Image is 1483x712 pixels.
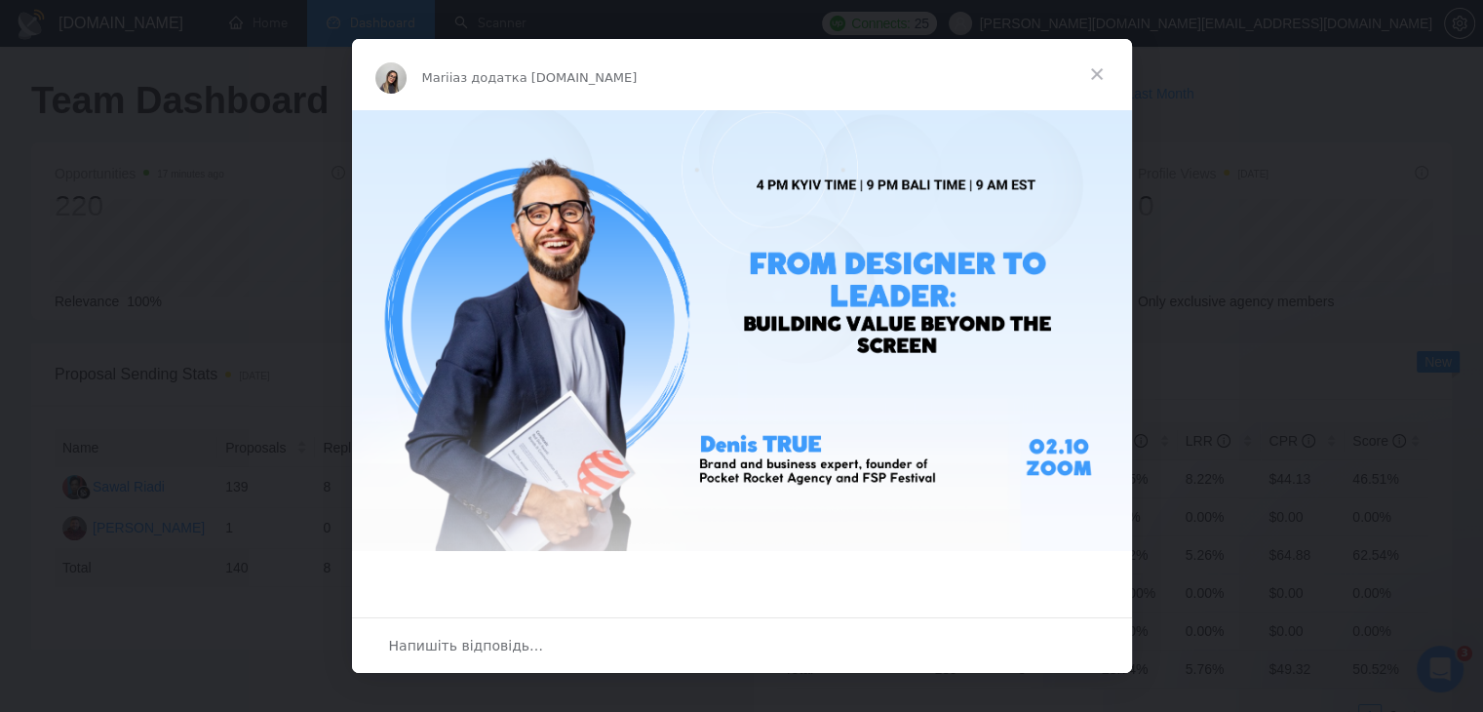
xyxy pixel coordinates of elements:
[389,633,544,658] span: Напишіть відповідь…
[375,62,407,94] img: Profile image for Mariia
[422,70,461,85] span: Mariia
[352,617,1132,673] div: Відкрити бесіду й відповісти
[460,70,637,85] span: з додатка [DOMAIN_NAME]
[1062,39,1132,109] span: Закрити
[471,584,1013,653] div: 🤔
